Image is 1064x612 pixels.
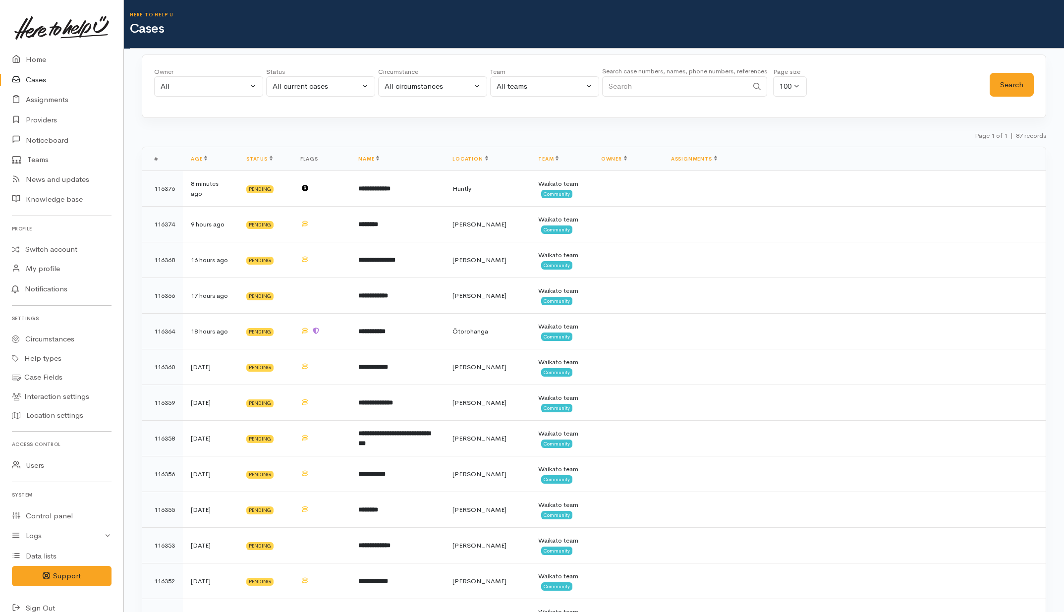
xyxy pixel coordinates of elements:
div: Waikato team [538,429,585,439]
div: Pending [246,328,274,336]
td: 17 hours ago [183,278,238,314]
span: [PERSON_NAME] [452,470,506,478]
span: Community [541,261,572,269]
td: [DATE] [183,349,238,385]
div: Pending [246,542,274,550]
span: [PERSON_NAME] [452,398,506,407]
div: Owner [154,67,263,77]
th: Flags [292,147,350,171]
td: 116368 [142,242,183,278]
a: Location [452,156,488,162]
button: Search [990,73,1034,97]
div: All [161,81,248,92]
span: Community [541,582,572,590]
button: All current cases [266,76,375,97]
div: Pending [246,257,274,265]
small: Search case numbers, names, phone numbers, references [602,67,767,75]
td: 116364 [142,314,183,349]
div: Pending [246,471,274,479]
div: Waikato team [538,393,585,403]
td: 8 minutes ago [183,171,238,207]
span: Community [541,368,572,376]
button: All teams [490,76,599,97]
span: Community [541,190,572,198]
a: Assignments [671,156,717,162]
span: Community [541,475,572,483]
td: [DATE] [183,421,238,456]
td: 116353 [142,528,183,563]
th: # [142,147,183,171]
td: 116356 [142,456,183,492]
small: Page 1 of 1 87 records [975,131,1046,140]
h6: System [12,488,112,501]
div: Waikato team [538,215,585,224]
div: Pending [246,364,274,372]
td: 116359 [142,385,183,421]
div: Team [490,67,599,77]
span: [PERSON_NAME] [452,505,506,514]
a: Owner [601,156,627,162]
td: [DATE] [183,385,238,421]
input: Search [602,76,748,97]
div: Pending [246,399,274,407]
td: 116376 [142,171,183,207]
div: Pending [246,185,274,193]
h6: Access control [12,438,112,451]
h6: Settings [12,312,112,325]
span: [PERSON_NAME] [452,434,506,443]
div: Waikato team [538,464,585,474]
div: Waikato team [538,536,585,546]
div: Waikato team [538,286,585,296]
div: Pending [246,292,274,300]
div: Circumstance [378,67,487,77]
a: Team [538,156,559,162]
td: 116355 [142,492,183,528]
td: 16 hours ago [183,242,238,278]
div: Waikato team [538,179,585,189]
div: Waikato team [538,357,585,367]
a: Name [358,156,379,162]
button: All [154,76,263,97]
div: Waikato team [538,250,585,260]
td: [DATE] [183,528,238,563]
td: [DATE] [183,456,238,492]
div: Waikato team [538,571,585,581]
td: 116374 [142,207,183,242]
div: Pending [246,578,274,586]
span: [PERSON_NAME] [452,363,506,371]
td: 116352 [142,563,183,599]
span: Community [541,440,572,447]
span: Community [541,404,572,412]
span: Ōtorohanga [452,327,488,335]
span: Community [541,297,572,305]
td: [DATE] [183,492,238,528]
span: [PERSON_NAME] [452,256,506,264]
div: All circumstances [385,81,472,92]
button: 100 [773,76,807,97]
span: Community [541,225,572,233]
div: Waikato team [538,322,585,332]
td: [DATE] [183,563,238,599]
span: Community [541,511,572,519]
span: Huntly [452,184,471,193]
span: [PERSON_NAME] [452,541,506,550]
span: | [1010,131,1013,140]
button: All circumstances [378,76,487,97]
div: 100 [780,81,791,92]
h6: Here to help u [130,12,1064,17]
a: Status [246,156,273,162]
span: [PERSON_NAME] [452,291,506,300]
div: Pending [246,506,274,514]
span: Community [541,333,572,340]
h1: Cases [130,22,1064,36]
div: All current cases [273,81,360,92]
span: Community [541,547,572,555]
div: Pending [246,435,274,443]
td: 116360 [142,349,183,385]
div: Page size [773,67,807,77]
a: Age [191,156,207,162]
td: 116366 [142,278,183,314]
div: All teams [497,81,584,92]
td: 9 hours ago [183,207,238,242]
td: 116358 [142,421,183,456]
